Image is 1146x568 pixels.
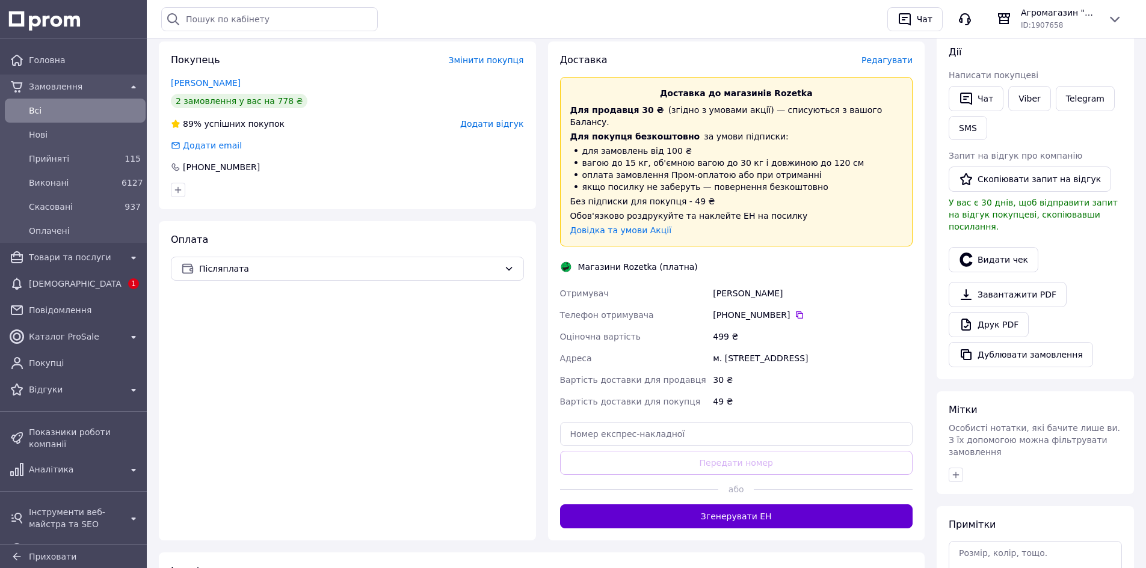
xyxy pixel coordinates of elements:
span: Для продавця 30 ₴ [570,105,664,115]
span: 1 [128,278,139,289]
div: успішних покупок [171,118,285,130]
div: Магазини Rozetka (платна) [575,261,701,273]
button: Скопіювати запит на відгук [949,166,1111,192]
a: Telegram [1056,86,1115,111]
span: Доставка до магазинів Rozetka [660,88,813,98]
span: Післяплата [199,262,499,275]
span: Нові [29,129,141,141]
span: 89% [183,119,202,129]
span: Покупці [29,357,141,369]
span: Мітки [949,404,978,415]
span: Редагувати [861,55,913,65]
a: Довідка та умови Акції [570,225,672,235]
span: Запит на відгук про компанію [949,151,1082,160]
span: 937 [125,202,141,212]
span: Телефон отримувача [560,310,654,320]
div: за умови підписки: [570,130,903,142]
span: [DEMOGRAPHIC_DATA] [29,278,122,290]
span: Скасовані [29,201,117,213]
li: вагою до 15 кг, об'ємною вагою до 30 кг і довжиною до 120 см [570,157,903,169]
span: Доставка [560,54,608,66]
span: Адреса [560,353,592,363]
input: Номер експрес-накладної [560,422,913,446]
div: Обов'язково роздрукуйте та наклейте ЕН на посилку [570,210,903,222]
span: У вас є 30 днів, щоб відправити запит на відгук покупцеві, скопіювавши посилання. [949,198,1118,231]
div: Без підписки для покупця - 49 ₴ [570,195,903,207]
a: Viber [1008,86,1050,111]
span: Вартість доставки для покупця [560,397,701,406]
span: Аналітика [29,463,122,475]
span: Всi [29,105,141,117]
span: Оціночна вартість [560,332,641,341]
span: Приховати [29,552,76,561]
span: або [718,483,754,495]
span: Покупець [171,54,220,66]
span: Для покупця безкоштовно [570,132,700,141]
span: Виконані [29,177,117,189]
div: [PHONE_NUMBER] [182,161,261,173]
button: Чат [949,86,1003,111]
span: Управління сайтом [29,543,122,555]
span: Отримувач [560,289,609,298]
span: Товари та послуги [29,251,122,263]
span: Примітки [949,519,996,530]
span: Агромагазин "ФермерРОСТ" [1021,7,1098,19]
div: [PERSON_NAME] [710,282,915,304]
a: [PERSON_NAME] [171,78,241,88]
input: Пошук по кабінету [161,7,378,31]
div: (згідно з умовами акції) — списуються з вашого Балансу. [570,104,903,128]
span: Написати покупцеві [949,70,1038,80]
div: [PHONE_NUMBER] [713,309,913,321]
span: Оплата [171,234,208,245]
span: Дії [949,46,961,58]
div: Додати email [170,139,243,151]
span: Інструменти веб-майстра та SEO [29,506,122,530]
span: 6127 [122,178,143,188]
li: якщо посилку не заберуть — повернення безкоштовно [570,181,903,193]
span: Додати відгук [460,119,523,129]
div: 49 ₴ [710,391,915,412]
span: Головна [29,54,141,66]
button: Згенерувати ЕН [560,504,913,528]
a: Друк PDF [949,312,1029,337]
button: Видати чек [949,247,1038,272]
div: м. [STREET_ADDRESS] [710,347,915,369]
a: Завантажити PDF [949,282,1067,307]
div: Чат [914,10,935,28]
span: Змінити покупця [449,55,524,65]
span: Показники роботи компанії [29,426,141,450]
button: SMS [949,116,987,140]
span: Замовлення [29,81,122,93]
div: 30 ₴ [710,369,915,391]
span: 115 [125,154,141,163]
div: 499 ₴ [710,326,915,347]
div: 2 замовлення у вас на 778 ₴ [171,94,307,108]
button: Чат [887,7,943,31]
span: Оплачені [29,225,141,237]
span: Каталог ProSale [29,331,122,343]
li: для замовлень від 100 ₴ [570,145,903,157]
button: Дублювати замовлення [949,342,1093,367]
span: Вартість доставки для продавця [560,375,706,385]
span: Відгуки [29,383,122,395]
span: ID: 1907658 [1021,21,1063,29]
span: Особисті нотатки, які бачите лише ви. З їх допомогою можна фільтрувати замовлення [949,423,1120,457]
div: Додати email [182,139,243,151]
span: Повідомлення [29,304,141,316]
li: оплата замовлення Пром-оплатою або при отриманні [570,169,903,181]
span: Прийняті [29,153,117,165]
